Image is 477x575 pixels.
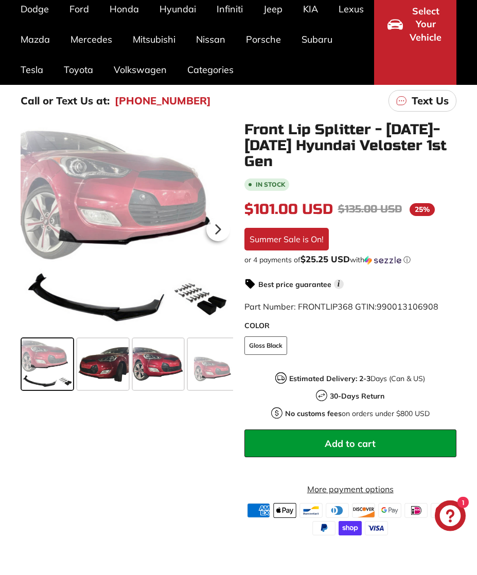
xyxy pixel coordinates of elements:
img: Sezzle [364,256,401,265]
div: or 4 payments of$25.25 USDwithSezzle Click to learn more about Sezzle [244,255,457,265]
img: google_pay [378,503,401,517]
img: bancontact [299,503,323,517]
div: Summer Sale is On! [244,228,329,250]
a: Tesla [10,55,54,85]
a: Porsche [236,24,291,55]
a: Text Us [388,90,456,112]
span: Add to cart [325,438,376,450]
p: Days (Can & US) [289,373,425,384]
img: discover [352,503,375,517]
span: Part Number: FRONTLIP368 GTIN: [244,301,438,312]
img: diners_club [326,503,349,517]
a: Mercedes [60,24,122,55]
img: master [431,503,454,517]
b: In stock [256,182,285,188]
img: apple_pay [273,503,296,517]
p: on orders under $800 USD [285,408,430,419]
button: Add to cart [244,429,457,457]
a: Subaru [291,24,343,55]
span: 25% [410,203,435,216]
span: Select Your Vehicle [408,5,443,44]
p: Text Us [412,93,449,109]
img: ideal [404,503,428,517]
strong: No customs fees [285,409,342,418]
img: visa [365,521,388,535]
strong: Best price guarantee [258,280,331,289]
span: 990013106908 [377,301,438,312]
img: shopify_pay [339,521,362,535]
img: paypal [312,521,335,535]
a: More payment options [244,483,457,495]
a: Mazda [10,24,60,55]
a: Categories [177,55,244,85]
a: Mitsubishi [122,24,186,55]
a: Volkswagen [103,55,177,85]
span: $135.00 USD [338,203,402,215]
span: $25.25 USD [301,254,350,264]
img: american_express [247,503,270,517]
span: i [334,279,344,289]
span: $101.00 USD [244,201,333,218]
label: COLOR [244,320,457,331]
strong: 30-Days Return [330,391,384,401]
a: Nissan [186,24,236,55]
inbox-online-store-chat: Shopify online store chat [432,500,469,534]
strong: Estimated Delivery: 2-3 [289,374,370,383]
p: Call or Text Us at: [21,93,110,109]
a: Toyota [54,55,103,85]
h1: Front Lip Splitter - [DATE]-[DATE] Hyundai Veloster 1st Gen [244,122,457,169]
div: or 4 payments of with [244,255,457,265]
a: [PHONE_NUMBER] [115,93,211,109]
